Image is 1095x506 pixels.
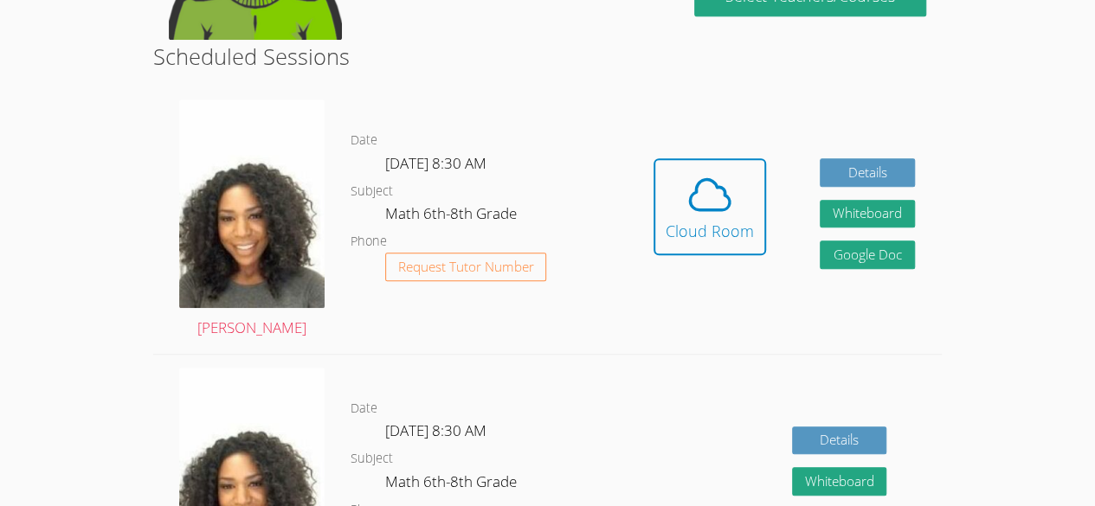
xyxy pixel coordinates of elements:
button: Cloud Room [654,158,766,255]
dt: Date [351,398,377,420]
dt: Subject [351,181,393,202]
a: [PERSON_NAME] [179,99,325,341]
button: Whiteboard [820,200,915,228]
a: Google Doc [820,240,915,269]
span: [DATE] 8:30 AM [385,420,486,440]
a: Details [792,426,887,455]
button: Whiteboard [792,467,887,496]
div: Cloud Room [666,219,754,243]
span: Request Tutor Number [398,260,534,273]
span: [DATE] 8:30 AM [385,153,486,173]
dt: Date [351,130,377,151]
dt: Phone [351,231,387,253]
dd: Math 6th-8th Grade [385,470,520,499]
img: avatar.png [179,99,325,308]
button: Request Tutor Number [385,253,547,281]
dt: Subject [351,448,393,470]
a: Details [820,158,915,187]
dd: Math 6th-8th Grade [385,202,520,231]
h2: Scheduled Sessions [153,40,942,73]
